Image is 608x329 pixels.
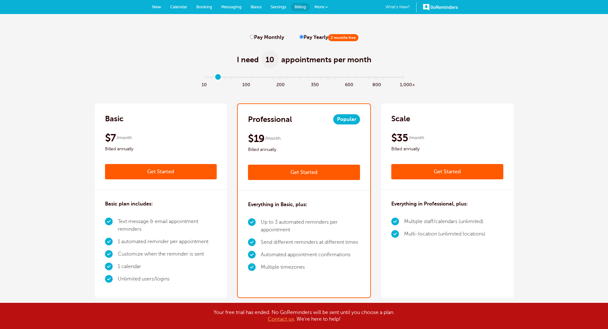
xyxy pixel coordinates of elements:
[391,145,503,153] span: Billed annually
[372,80,379,88] span: 800
[105,164,217,179] a: Get Started
[105,131,116,144] span: $7
[248,165,360,180] a: Get Started
[196,4,212,9] span: Booking
[271,4,286,9] span: Settings
[404,215,485,228] li: Multiple staff/calendars (unlimited)
[237,55,259,65] span: I need
[105,114,124,124] h2: Basic
[314,4,324,9] span: More
[391,131,408,144] span: $35
[295,4,306,9] span: Billing
[118,248,217,260] li: Customize when the reminder is sent
[251,4,262,9] span: Blasts
[221,4,242,9] span: Messaging
[118,260,217,273] li: 1 calendar
[261,261,360,273] li: Multiple timezones
[333,114,360,124] span: Popular
[299,34,358,41] label: Pay Yearly
[409,134,424,142] span: /month
[118,273,217,285] li: Unlimited users/logins
[248,146,360,153] span: Billed annually
[261,51,279,69] span: 10
[105,200,153,208] h3: Basic plan includes:
[391,200,468,208] h3: Everything in Professional, plus:
[170,4,187,9] span: Calendar
[201,80,208,88] span: 10
[299,35,304,39] input: Pay Yearly2 months free
[400,80,407,88] span: 1,000+
[105,145,217,153] span: Billed annually
[268,316,294,322] a: Contact us
[261,236,360,249] li: Send different reminders at different times
[242,80,249,88] span: 100
[265,135,281,142] span: /month
[386,2,417,12] a: What's New?
[261,249,360,261] li: Automated appointment confirmations
[248,201,307,208] h3: Everything in Basic, plus:
[291,3,310,11] a: Billing
[328,34,358,41] span: 2 months free
[145,309,464,323] div: Your free trial has ended. No GoReminders will be sent until you choose a plan. . We're here to h...
[404,228,485,240] li: Multi-location (unlimited locations)
[248,114,292,124] h2: Professional
[345,80,352,88] span: 600
[391,164,503,179] a: Get Started
[118,236,217,248] li: 1 automated reminder per appointment
[250,35,254,39] input: Pay Monthly
[311,80,318,88] span: 350
[116,134,132,142] span: /month
[276,80,283,88] span: 200
[261,216,360,236] li: Up to 3 automated reminders per appointment
[281,55,372,65] span: appointments per month
[152,4,161,9] span: New
[250,34,284,41] label: Pay Monthly
[391,114,410,124] h2: Scale
[118,215,217,236] li: Text message & email appointment reminders
[248,132,264,145] span: $19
